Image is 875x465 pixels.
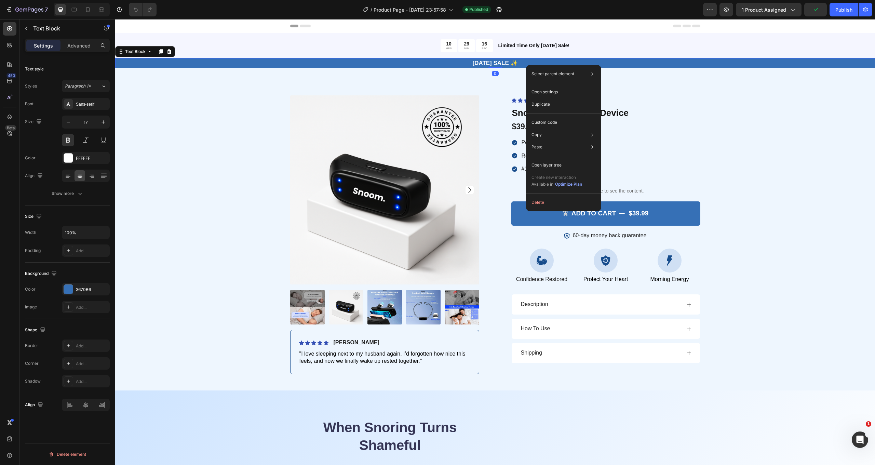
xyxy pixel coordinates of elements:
div: Border [25,343,38,349]
p: SEC [366,28,372,31]
div: Size [25,117,43,127]
div: Text Block [9,29,32,36]
span: Published [469,6,488,13]
p: HRS [331,28,337,31]
div: $39.99 [396,102,585,114]
div: Shadow [25,378,41,384]
div: 29 [349,22,354,28]
div: FFFFFF [76,155,108,161]
div: Add... [76,248,108,254]
p: Copy [531,132,542,138]
p: #1 Solution to Sleepless Nights [406,146,482,154]
div: 450 [6,73,16,78]
div: Image [25,304,37,310]
div: Font [25,101,33,107]
p: Open settings [531,89,558,95]
div: Padding [25,248,41,254]
p: Text Block [33,24,91,32]
p: Paste [531,144,542,150]
div: Undo/Redo [129,3,157,16]
div: Delete element [49,450,86,459]
p: Select parent element [531,71,574,77]
div: Align [25,400,44,410]
iframe: Design area [115,19,875,465]
span: Protect Your Heart [468,257,513,263]
div: Color [25,155,36,161]
div: Add... [76,343,108,349]
div: Publish [835,6,852,13]
p: Open layer tree [531,162,562,168]
button: 1 product assigned [736,3,802,16]
button: Publish [830,3,858,16]
div: Background [25,269,58,278]
iframe: Intercom live chat [852,431,868,448]
button: ADD to cart [396,182,585,207]
span: 1 product assigned [742,6,786,13]
div: Sans-serif [76,101,108,107]
button: Delete [529,196,598,209]
div: Width [25,229,36,236]
button: Paragraph 1* [62,80,110,92]
p: Shipping [406,330,427,337]
input: Auto [62,226,109,239]
div: Align [25,171,44,181]
p: How To Use [406,306,435,313]
span: Available in [531,182,553,187]
p: 14,549+ Verified Sleepers [431,77,482,83]
h2: When Snoring Turns Shameful [175,399,375,436]
span: 1 [866,421,871,427]
p: Advanced [67,42,91,49]
p: Restored Intimacy [406,133,482,141]
button: Carousel Next Arrow [350,167,359,175]
p: MIN [349,28,354,31]
div: ADD to cart [456,190,501,199]
h1: Snoom Anti Snoring Device [396,88,585,101]
p: Create new interaction [531,174,582,181]
p: Peaceful Sleep [406,120,482,127]
div: Shape [25,325,47,335]
p: Custom code [531,119,557,125]
span: Product Page - [DATE] 23:57:58 [374,6,446,13]
span: Paragraph 1* [65,83,91,89]
span: "I love sleeping next to my husband again. I’d forgotten how nice this feels, and now we finally ... [184,332,350,345]
p: Duplicate [531,101,550,107]
p: 7 [45,5,48,14]
div: Add... [76,378,108,385]
div: Add... [76,304,108,310]
div: $39.99 [513,189,534,199]
div: Styles [25,83,37,89]
span: / [371,6,372,13]
div: 10 [331,22,337,28]
p: 60-day money back guarantee [457,213,531,220]
strong: Limited Time Only [DATE] Sale! [383,24,455,29]
div: Color [25,286,36,292]
div: 16 [366,22,372,28]
p: Publish the page to see the content. [396,168,585,175]
div: Corner [25,360,39,367]
p: [PERSON_NAME] [218,320,264,327]
p: [DATE] SALE ✨ [1,40,759,49]
p: Description [406,282,433,289]
button: Delete element [25,449,110,460]
div: Show more [52,190,83,197]
div: Optimize Plan [555,181,582,187]
div: Add... [76,361,108,367]
button: 7 [3,3,51,16]
div: 0 [377,52,383,57]
div: Size [25,212,43,221]
p: Settings [34,42,53,49]
div: 3670B6 [76,287,108,293]
span: Morning Energy [535,257,574,263]
div: Beta [5,125,16,131]
p: Confidence Restored [397,257,457,264]
button: Show more [25,187,110,200]
div: Text style [25,66,44,72]
button: Optimize Plan [555,181,582,188]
